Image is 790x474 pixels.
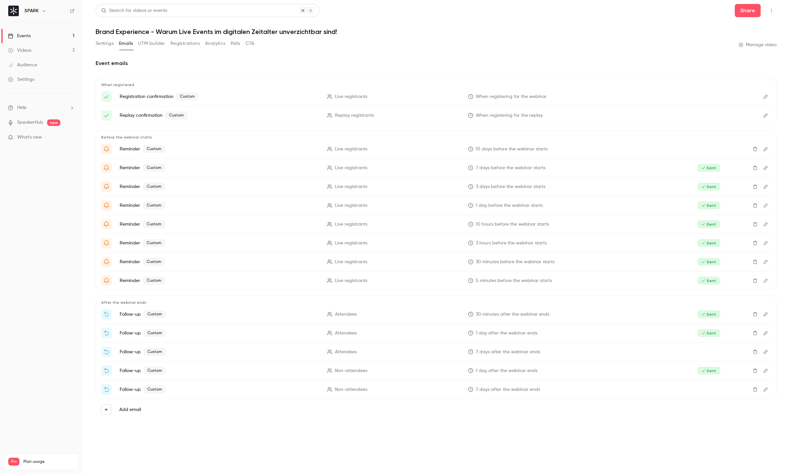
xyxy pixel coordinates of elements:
button: Edit [761,181,771,192]
p: Reminder [120,202,319,209]
p: When registered [101,82,771,87]
li: Bist du bereit? In wenigen Tagen starten wir gemeinsam! [101,181,771,192]
li: Heute ist es so weit – dein exklusives Webinar startet in Kürze! [101,219,771,230]
button: Edit [761,163,771,173]
button: Edit [761,238,771,248]
span: Live registrants [335,240,367,247]
li: Webinar verpasst? Wir hätten da noch was für dich! [101,384,771,395]
p: Follow-up [120,329,319,337]
li: Du bist dabei! So holst du das Meiste aus unserem Webinar. [101,91,771,102]
span: Custom [176,93,198,101]
label: Add email [119,406,141,413]
button: Edit [761,365,771,376]
button: Delete [750,384,761,395]
span: 10 hours before the webinar starts [476,221,549,228]
span: Non-attendees [335,367,367,374]
button: CTA [246,38,255,49]
span: Non-attendees [335,386,367,393]
p: Reminder [120,258,319,266]
button: Edit [761,219,771,230]
li: Heute ist es so weit – dein exklusives Webinar startet in Kürze! [101,257,771,267]
button: Analytics [205,38,226,49]
button: Edit [761,328,771,338]
span: When registering for the replay [476,112,543,119]
p: Registration confirmation [120,93,319,101]
button: Edit [761,347,771,357]
span: 30 minutes before the webinar starts [476,259,555,266]
button: UTM builder [138,38,165,49]
span: Custom [143,239,165,247]
span: Sent [698,164,720,172]
span: Custom [143,329,166,337]
button: Share [735,4,761,17]
span: Attendees [335,311,357,318]
a: Manage video [739,42,777,48]
li: Wir haben dich vermisst – komm uns doch besuchen! [101,365,771,376]
span: When registering for the webinar [476,93,547,100]
button: Polls [231,38,240,49]
span: Plan usage [23,459,74,464]
div: Search for videos or events [101,7,167,14]
button: Delete [750,275,761,286]
span: 1 day after the webinar ends [476,330,538,337]
span: Custom [143,310,166,318]
div: Videos [8,47,31,54]
button: Edit [761,91,771,102]
p: Reminder [120,239,319,247]
span: Custom [143,145,165,153]
span: Attendees [335,349,357,356]
span: Sent [698,277,720,285]
li: Bist du bereit? In wenigen Stunden starten wir gemeinsam! [101,200,771,211]
span: 10 days before the webinar starts [476,146,548,153]
li: help-dropdown-opener [8,104,75,111]
button: Registrations [170,38,200,49]
span: Live registrants [335,221,367,228]
span: Live registrants [335,183,367,190]
div: Events [8,33,31,39]
p: After the webinar ends [101,300,771,305]
h6: SPARK [24,8,39,14]
span: Custom [143,348,166,356]
span: Custom [143,258,165,266]
li: Danke fürs Dabeisein – das war erst der Anfang! [101,309,771,320]
span: Custom [143,183,165,191]
li: Bist du bereit? In wenigen Tagen starten wir gemeinsam! [101,144,771,154]
span: What's new [17,134,42,141]
span: Sent [698,202,720,209]
p: Reminder [120,220,319,228]
p: Follow-up [120,367,319,375]
button: Edit [761,309,771,320]
p: Before the webinar starts [101,135,771,140]
p: Reminder [120,183,319,191]
span: Custom [143,202,165,209]
span: Pro [8,458,19,466]
span: 7 days after the webinar ends [476,349,540,356]
span: Live registrants [335,202,367,209]
h1: Brand Experience - Warum Live Events im digitalen Zeitalter unverzichtbar sind! [96,28,777,36]
button: Edit [761,257,771,267]
span: Sent [698,367,720,375]
button: Delete [750,309,761,320]
span: Live registrants [335,165,367,172]
span: Sent [698,329,720,337]
h2: Event emails [96,59,777,67]
span: Custom [143,220,165,228]
div: Audience [8,62,37,68]
span: 1 day before the webinar starts [476,202,543,209]
span: Replay registrants [335,112,374,119]
span: 5 minutes before the webinar starts [476,277,552,284]
span: Attendees [335,330,357,337]
span: Custom [165,111,188,119]
div: Settings [8,76,34,83]
span: Sent [698,220,720,228]
button: Delete [750,200,761,211]
span: 3 hours before the webinar starts [476,240,547,247]
button: Delete [750,238,761,248]
span: Help [17,104,27,111]
span: Live registrants [335,93,367,100]
span: 3 days before the webinar starts [476,183,546,190]
li: Jetzt exklusiven Platz sichern! [101,328,771,338]
button: Delete [750,144,761,154]
span: Live registrants [335,146,367,153]
button: Delete [750,365,761,376]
